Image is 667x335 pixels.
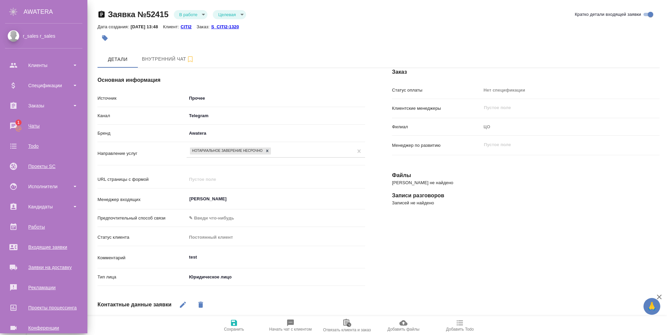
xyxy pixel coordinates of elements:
[392,105,481,112] p: Клиентские менеджеры
[5,242,82,252] div: Входящие заявки
[177,12,199,18] button: В работе
[2,239,86,256] a: Входящие заявки
[392,142,481,149] p: Менеджер по развитию
[189,215,357,222] div: ✎ Введи что-нибудь
[392,192,660,200] h4: Записи разговоров
[97,150,187,157] p: Направление услуг
[2,259,86,276] a: Заявки на доставку
[13,119,24,126] span: 1
[97,176,187,183] p: URL страницы с формой
[181,24,196,29] a: CITI2
[392,87,481,94] p: Статус оплаты
[2,118,86,134] a: 1Чаты
[187,174,365,184] input: Пустое поле
[262,316,319,335] button: Начать чат с клиентом
[481,85,660,96] div: Нет спецификации
[392,68,660,76] h4: Заказ
[24,5,87,19] div: AWATERA
[2,219,86,235] a: Работы
[5,303,82,313] div: Проекты процессинга
[361,198,363,200] button: Open
[5,80,82,91] div: Спецификации
[643,298,660,315] button: 🙏
[175,297,191,313] button: Редактировать
[187,93,365,104] div: Прочее
[387,327,419,332] span: Добавить файлы
[392,171,660,179] h4: Файлы
[2,138,86,155] a: Todo
[269,327,312,332] span: Начать чат с клиентом
[97,215,187,222] p: Предпочтительный способ связи
[187,271,306,283] div: Юридическое лицо
[186,55,194,63] svg: Подписаться
[97,95,187,102] p: Источник
[97,10,106,19] button: Скопировать ссылку
[108,10,168,19] a: Заявка №52415
[130,24,163,29] p: [DATE] 13:48
[323,328,371,332] span: Отвязать клиента и заказ
[190,147,264,155] div: Нотариальное заверение несрочно
[97,196,187,203] p: Менеджер входящих
[5,161,82,171] div: Проекты SC
[187,232,365,243] div: Постоянный клиент
[5,60,82,70] div: Клиенты
[97,76,365,84] h4: Основная информация
[97,274,187,280] p: Тип лица
[432,316,488,335] button: Добавить Todo
[213,10,246,19] div: В работе
[187,110,365,122] div: Telegram
[174,10,207,19] div: В работе
[392,200,660,206] p: Записей не найдено
[206,316,262,335] button: Сохранить
[5,141,82,151] div: Todo
[5,222,82,232] div: Работы
[224,327,244,332] span: Сохранить
[5,323,82,333] div: Конференции
[187,212,365,224] div: ✎ Введи что-нибудь
[211,24,244,29] a: S_CITI2-1320
[97,130,187,137] p: Бренд
[575,11,641,18] span: Кратко детали входящей заявки
[483,104,644,112] input: Пустое поле
[97,301,171,309] h4: Контактные данные заявки
[2,158,86,175] a: Проекты SC
[97,112,187,119] p: Канал
[5,282,82,293] div: Рекламации
[187,252,365,263] textarea: test
[446,327,474,332] span: Добавить Todo
[5,202,82,212] div: Кандидаты
[2,279,86,296] a: Рекламации
[97,234,187,241] p: Статус клиента
[142,55,194,63] span: Внутренний чат
[193,297,209,313] button: Удалить
[163,24,181,29] p: Клиент:
[97,31,112,45] button: Добавить тэг
[5,262,82,272] div: Заявки на доставку
[319,316,375,335] button: Отвязать клиента и заказ
[392,124,481,130] p: Филиал
[5,121,82,131] div: Чаты
[2,299,86,316] a: Проекты процессинга
[392,179,660,186] p: [PERSON_NAME] не найдено
[5,32,82,40] div: r_sales r_sales
[97,255,187,261] p: Комментарий
[481,121,660,133] div: ЦО
[197,24,211,29] p: Заказ:
[102,55,134,64] span: Детали
[5,181,82,192] div: Исполнители
[187,128,365,139] div: Awatera
[97,24,130,29] p: Дата создания:
[216,12,238,18] button: Целевая
[646,299,658,313] span: 🙏
[5,101,82,111] div: Заказы
[375,316,432,335] button: Добавить файлы
[483,140,644,148] input: Пустое поле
